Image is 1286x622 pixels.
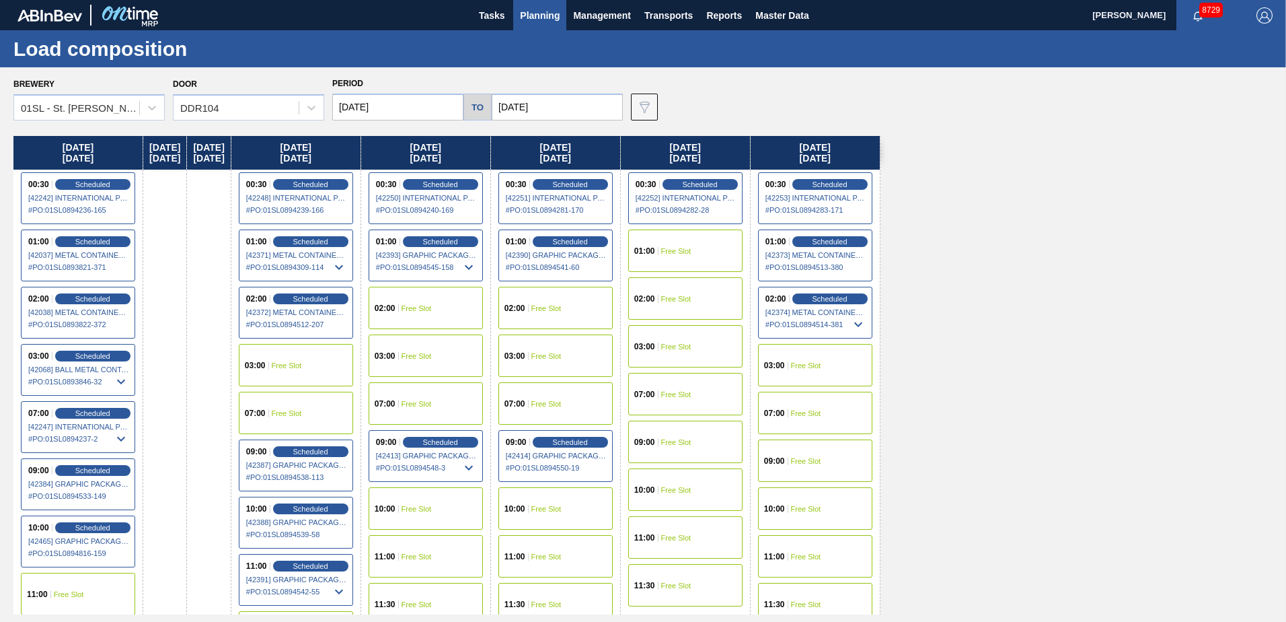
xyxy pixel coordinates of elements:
[531,600,562,609] span: Free Slot
[293,238,328,246] span: Scheduled
[531,400,562,408] span: Free Slot
[683,180,718,188] span: Scheduled
[75,352,110,360] span: Scheduled
[293,562,328,570] span: Scheduled
[634,582,655,590] span: 11:30
[246,526,347,543] span: # PO : 01SL0894539-58
[376,251,477,259] span: [42393] GRAPHIC PACKAGING INTERNATIONA - 0008221069
[791,600,821,609] span: Free Slot
[661,247,691,255] span: Free Slot
[634,247,655,255] span: 01:00
[764,553,785,561] span: 11:00
[764,361,785,370] span: 03:00
[706,7,742,24] span: Reports
[75,295,110,303] span: Scheduled
[765,202,866,218] span: # PO : 01SL0894283-171
[17,9,82,22] img: TNhmsLtSVTkK8tSr43FrP2fwEKptu5GPRR3wAAAABJRU5ErkJggg==
[375,600,395,609] span: 11:30
[28,308,129,316] span: [42038] METAL CONTAINER CORPORATION - 0008219743
[1176,6,1219,25] button: Notifications
[791,505,821,513] span: Free Slot
[246,180,267,188] span: 00:30
[293,448,328,456] span: Scheduled
[246,316,347,333] span: # PO : 01SL0894512-207
[765,194,866,202] span: [42253] INTERNATIONAL PAPER COMPANY - 0008219781
[492,94,623,120] input: mm/dd/yyyy
[661,534,691,542] span: Free Slot
[402,304,432,312] span: Free Slot
[376,452,477,460] span: [42413] GRAPHIC PACKAGING INTERNATIONA - 0008221069
[293,180,328,188] span: Scheduled
[28,295,49,303] span: 02:00
[636,99,652,115] img: icon-filter-gray
[477,7,506,24] span: Tasks
[28,431,129,447] span: # PO : 01SL0894237-2
[402,352,432,360] span: Free Slot
[28,466,49,475] span: 09:00
[27,590,48,598] span: 11:00
[272,409,302,417] span: Free Slot
[75,466,110,475] span: Scheduled
[506,438,527,446] span: 09:00
[246,562,267,570] span: 11:00
[245,361,266,370] span: 03:00
[75,238,110,246] span: Scheduled
[764,409,785,417] span: 07:00
[375,352,395,360] span: 03:00
[332,79,363,88] span: Period
[246,461,347,469] span: [42387] GRAPHIC PACKAGING INTERNATIONA - 0008221069
[75,524,110,532] span: Scheduled
[812,238,847,246] span: Scheduled
[661,486,691,494] span: Free Slot
[791,361,821,370] span: Free Slot
[246,469,347,485] span: # PO : 01SL0894538-113
[143,136,186,170] div: [DATE] [DATE]
[634,486,655,494] span: 10:00
[644,7,693,24] span: Transports
[755,7,808,24] span: Master Data
[504,553,525,561] span: 11:00
[28,537,129,545] span: [42465] GRAPHIC PACKAGING INTERNATIONA - 0008221069
[506,259,607,275] span: # PO : 01SL0894541-60
[506,460,607,476] span: # PO : 01SL0894550-19
[28,251,129,259] span: [42037] METAL CONTAINER CORPORATION - 0008219743
[491,136,620,170] div: [DATE] [DATE]
[661,582,691,590] span: Free Slot
[634,295,655,303] span: 02:00
[791,553,821,561] span: Free Slot
[246,202,347,218] span: # PO : 01SL0894239-166
[553,238,588,246] span: Scheduled
[506,452,607,460] span: [42414] GRAPHIC PACKAGING INTERNATIONA - 0008221069
[293,505,328,513] span: Scheduled
[531,304,562,312] span: Free Slot
[28,180,49,188] span: 00:30
[332,94,463,120] input: mm/dd/yyyy
[402,553,432,561] span: Free Slot
[531,352,562,360] span: Free Slot
[764,600,785,609] span: 11:30
[764,457,785,465] span: 09:00
[21,102,141,114] div: 01SL - St. [PERSON_NAME]
[504,352,525,360] span: 03:00
[361,136,490,170] div: [DATE] [DATE]
[504,505,525,513] span: 10:00
[293,295,328,303] span: Scheduled
[812,180,847,188] span: Scheduled
[375,505,395,513] span: 10:00
[376,460,477,476] span: # PO : 01SL0894548-3
[375,400,395,408] span: 07:00
[13,79,54,89] label: Brewery
[75,409,110,417] span: Scheduled
[634,390,655,399] span: 07:00
[246,251,347,259] span: [42371] METAL CONTAINER CORPORATION - 0008219743
[231,136,361,170] div: [DATE] [DATE]
[75,180,110,188] span: Scheduled
[376,180,397,188] span: 00:30
[765,180,786,188] span: 00:30
[28,545,129,561] span: # PO : 01SL0894816-159
[631,94,658,120] button: icon-filter-gray
[423,438,458,446] span: Scheduled
[764,505,785,513] span: 10:00
[246,259,347,275] span: # PO : 01SL0894309-114
[765,295,786,303] span: 02:00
